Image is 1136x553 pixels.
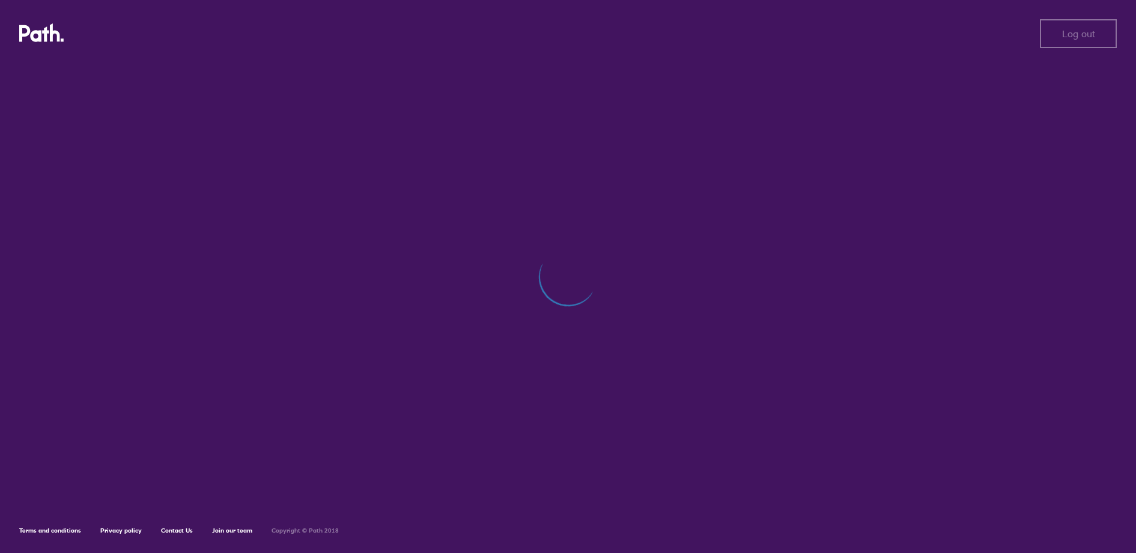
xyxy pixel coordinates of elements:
[19,527,81,534] a: Terms and conditions
[272,527,339,534] h6: Copyright © Path 2018
[161,527,193,534] a: Contact Us
[212,527,252,534] a: Join our team
[1040,19,1117,48] button: Log out
[100,527,142,534] a: Privacy policy
[1062,28,1095,39] span: Log out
